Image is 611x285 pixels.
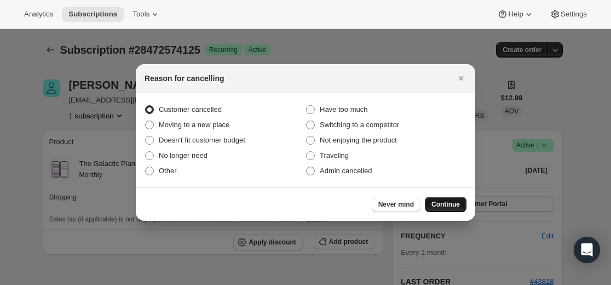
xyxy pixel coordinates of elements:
[62,7,124,22] button: Subscriptions
[574,237,600,263] div: Open Intercom Messenger
[24,10,53,19] span: Analytics
[132,10,149,19] span: Tools
[543,7,593,22] button: Settings
[561,10,587,19] span: Settings
[126,7,167,22] button: Tools
[320,167,372,175] span: Admin cancelled
[378,200,414,209] span: Never mind
[159,136,245,144] span: Doesn't fit customer budget
[453,71,469,86] button: Close
[425,197,466,212] button: Continue
[68,10,117,19] span: Subscriptions
[320,136,397,144] span: Not enjoying the product
[431,200,460,209] span: Continue
[320,105,367,113] span: Have too much
[508,10,523,19] span: Help
[18,7,60,22] button: Analytics
[159,121,229,129] span: Moving to a new place
[320,151,349,159] span: Traveling
[159,105,222,113] span: Customer cancelled
[145,73,224,84] h2: Reason for cancelling
[159,151,207,159] span: No longer need
[320,121,399,129] span: Switching to a competitor
[372,197,420,212] button: Never mind
[159,167,177,175] span: Other
[491,7,540,22] button: Help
